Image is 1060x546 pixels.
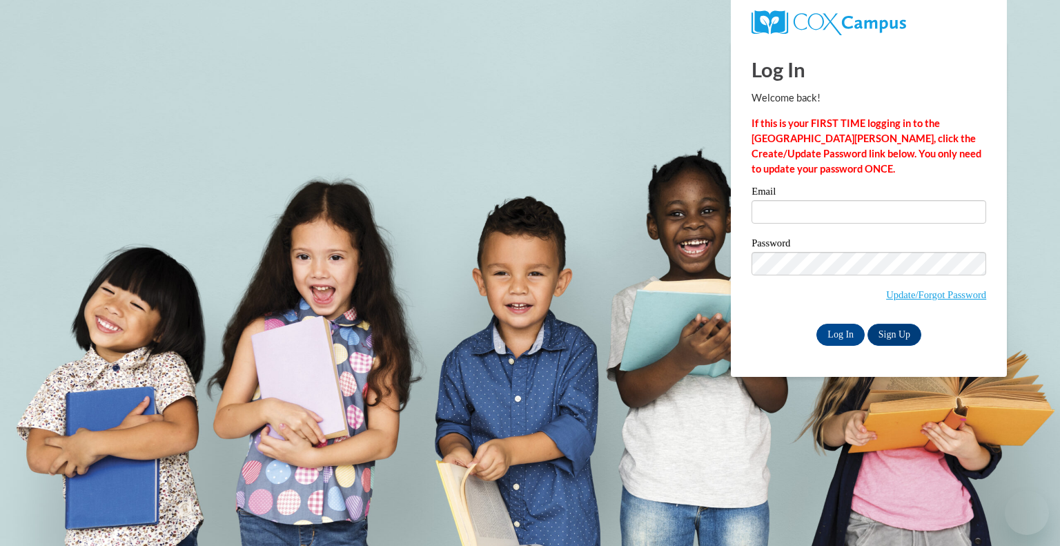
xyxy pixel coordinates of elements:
img: COX Campus [752,10,906,35]
label: Password [752,238,986,252]
iframe: Button to launch messaging window [1005,491,1049,535]
a: Update/Forgot Password [886,289,986,300]
a: COX Campus [752,10,986,35]
label: Email [752,186,986,200]
p: Welcome back! [752,90,986,106]
input: Log In [816,324,865,346]
h1: Log In [752,55,986,84]
strong: If this is your FIRST TIME logging in to the [GEOGRAPHIC_DATA][PERSON_NAME], click the Create/Upd... [752,117,981,175]
a: Sign Up [867,324,921,346]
